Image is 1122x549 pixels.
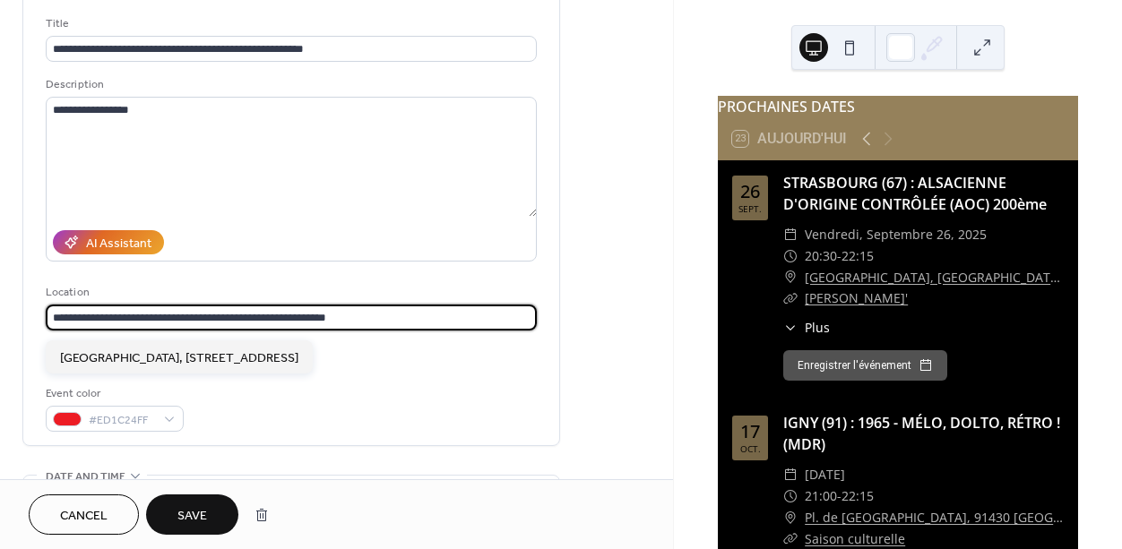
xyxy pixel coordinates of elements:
button: Enregistrer l'événement [783,350,947,381]
div: AI Assistant [86,235,151,253]
a: IGNY (91) : 1965 - MÉLO, DOLTO, RÉTRO ! (MDR) [783,413,1060,454]
div: ​ [783,224,798,245]
span: Save [177,507,207,526]
div: ​ [783,507,798,528]
button: ​Plus [783,318,830,337]
div: oct. [740,444,761,453]
span: #ED1C24FF [89,411,155,430]
button: Cancel [29,494,139,535]
a: Pl. de [GEOGRAPHIC_DATA], 91430 [GEOGRAPHIC_DATA] [805,507,1064,528]
div: 26 [740,183,760,201]
a: STRASBOURG (67) : ALSACIENNE D'ORIGINE CONTRÔLÉE (AOC) 200ème [783,173,1047,214]
a: Saison culturelle [805,530,905,547]
button: AI Assistant [53,230,164,254]
span: vendredi, septembre 26, 2025 [805,224,987,245]
a: [GEOGRAPHIC_DATA], [GEOGRAPHIC_DATA], [STREET_ADDRESS][DEMOGRAPHIC_DATA] [805,267,1064,288]
a: [PERSON_NAME]' [805,289,908,306]
span: [DATE] [805,464,845,485]
span: Plus [805,318,830,337]
span: 22:15 [841,485,874,507]
div: Title [46,14,533,33]
span: Cancel [60,507,108,526]
div: ​ [783,267,798,288]
span: 21:00 [805,485,837,507]
div: ​ [783,318,798,337]
div: PROCHAINES DATES [718,96,1078,117]
span: [GEOGRAPHIC_DATA], [STREET_ADDRESS] [60,349,298,368]
div: ​ [783,245,798,267]
span: 22:15 [841,245,874,267]
div: Description [46,75,533,94]
span: Date and time [46,468,125,486]
div: ​ [783,287,798,309]
div: sept. [738,204,762,213]
span: - [837,245,841,267]
div: Event color [46,384,180,403]
div: ​ [783,464,798,485]
span: 20:30 [805,245,837,267]
div: Location [46,283,533,302]
div: ​ [783,485,798,507]
span: - [837,485,841,507]
button: Save [146,494,238,535]
div: 17 [740,423,760,441]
